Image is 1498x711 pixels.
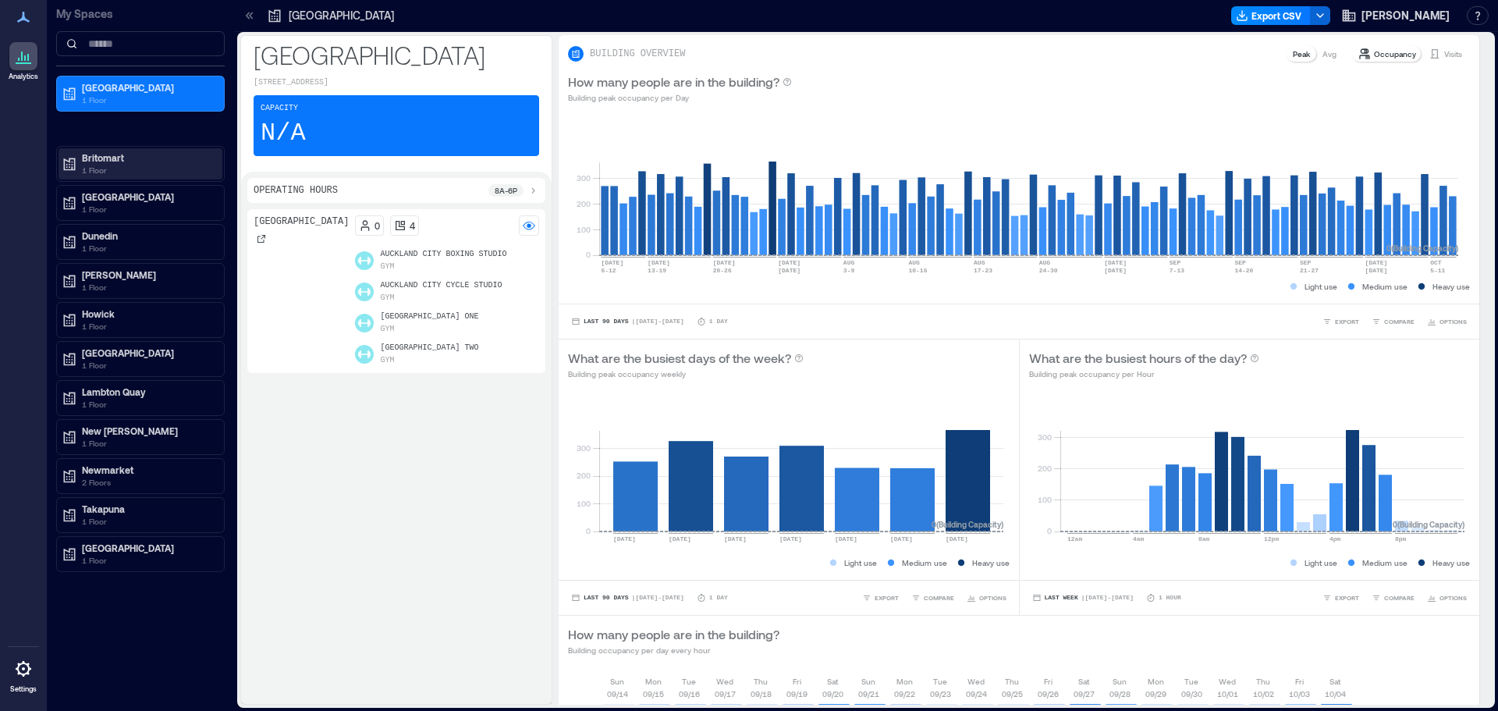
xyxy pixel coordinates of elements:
[964,590,1010,606] button: OPTIONS
[601,259,623,266] text: [DATE]
[713,259,736,266] text: [DATE]
[966,688,987,700] p: 09/24
[1444,48,1462,60] p: Visits
[1002,688,1023,700] p: 09/25
[1046,526,1051,535] tspan: 0
[568,625,779,644] p: How many people are in the building?
[890,535,913,542] text: [DATE]
[82,503,213,515] p: Takapuna
[1335,593,1359,603] span: EXPORT
[1037,432,1051,442] tspan: 300
[779,535,802,542] text: [DATE]
[1234,267,1253,274] text: 14-20
[254,76,539,89] p: [STREET_ADDRESS]
[1231,6,1311,25] button: Export CSV
[380,323,394,336] p: Gym
[82,94,213,106] p: 1 Floor
[1109,688,1131,700] p: 09/28
[1439,317,1467,326] span: OPTIONS
[1038,688,1059,700] p: 09/26
[82,242,213,254] p: 1 Floor
[1432,280,1470,293] p: Heavy use
[577,225,591,234] tspan: 100
[613,535,636,542] text: [DATE]
[1368,590,1418,606] button: COMPARE
[1184,675,1198,688] p: Tue
[261,118,306,149] p: N/A
[1300,267,1319,274] text: 21-27
[843,259,855,266] text: AUG
[1133,535,1145,542] text: 4am
[924,593,954,603] span: COMPARE
[261,102,298,115] p: Capacity
[82,515,213,528] p: 1 Floor
[1029,590,1137,606] button: Last Week |[DATE]-[DATE]
[715,688,736,700] p: 09/17
[82,229,213,242] p: Dunedin
[894,688,915,700] p: 09/22
[835,535,857,542] text: [DATE]
[822,688,843,700] p: 09/20
[577,173,591,183] tspan: 300
[82,320,213,332] p: 1 Floor
[930,688,951,700] p: 09/23
[1424,590,1470,606] button: OPTIONS
[827,675,838,688] p: Sat
[586,250,591,259] tspan: 0
[577,499,591,508] tspan: 100
[778,259,800,266] text: [DATE]
[1170,259,1181,266] text: SEP
[843,267,855,274] text: 3-9
[1037,464,1051,473] tspan: 200
[908,590,957,606] button: COMPARE
[1005,675,1019,688] p: Thu
[1159,593,1181,603] p: 1 Hour
[82,151,213,164] p: Britomart
[1104,259,1127,266] text: [DATE]
[380,354,394,367] p: Gym
[82,203,213,215] p: 1 Floor
[1305,280,1337,293] p: Light use
[4,37,43,86] a: Analytics
[972,556,1010,569] p: Heavy use
[1325,688,1346,700] p: 10/04
[908,267,927,274] text: 10-16
[724,535,747,542] text: [DATE]
[1395,535,1407,542] text: 8pm
[607,688,628,700] p: 09/14
[254,215,349,228] p: [GEOGRAPHIC_DATA]
[861,675,875,688] p: Sun
[1029,368,1259,380] p: Building peak occupancy per Hour
[648,267,666,274] text: 13-19
[844,556,877,569] p: Light use
[946,535,968,542] text: [DATE]
[568,73,779,91] p: How many people are in the building?
[82,464,213,476] p: Newmarket
[586,526,591,535] tspan: 0
[568,314,687,329] button: Last 90 Days |[DATE]-[DATE]
[1289,688,1310,700] p: 10/03
[380,311,478,323] p: [GEOGRAPHIC_DATA] One
[709,317,728,326] p: 1 Day
[577,443,591,453] tspan: 300
[10,684,37,694] p: Settings
[974,267,992,274] text: 17-23
[1365,259,1388,266] text: [DATE]
[82,554,213,567] p: 1 Floor
[1234,259,1246,266] text: SEP
[568,91,792,104] p: Building peak occupancy per Day
[682,675,696,688] p: Tue
[82,359,213,371] p: 1 Floor
[1335,317,1359,326] span: EXPORT
[82,542,213,554] p: [GEOGRAPHIC_DATA]
[1039,267,1058,274] text: 24-30
[979,593,1006,603] span: OPTIONS
[875,593,899,603] span: EXPORT
[1329,535,1341,542] text: 4pm
[1148,675,1164,688] p: Mon
[1374,48,1416,60] p: Occupancy
[82,347,213,359] p: [GEOGRAPHIC_DATA]
[56,6,225,22] p: My Spaces
[495,184,517,197] p: 8a - 6p
[82,437,213,450] p: 1 Floor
